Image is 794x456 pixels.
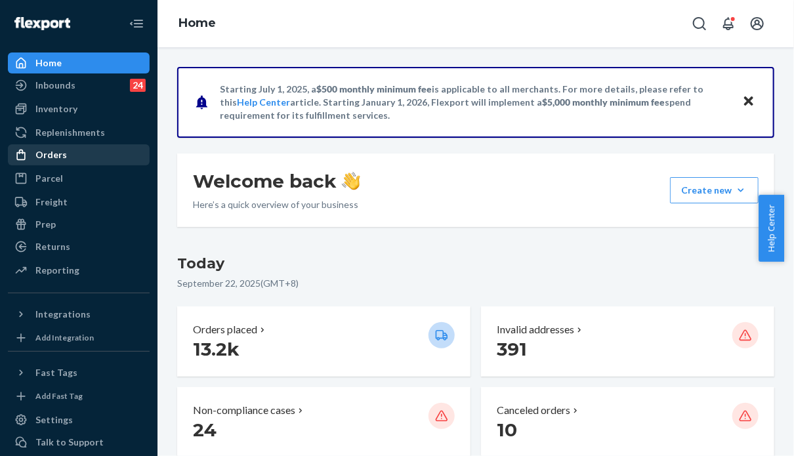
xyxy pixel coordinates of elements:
h1: Welcome back [193,169,360,193]
button: Orders placed 13.2k [177,306,470,377]
span: 391 [497,338,527,360]
button: Close [740,93,757,112]
div: Fast Tags [35,366,77,379]
div: Prep [35,218,56,231]
a: Freight [8,192,150,213]
div: Orders [35,148,67,161]
a: Inventory [8,98,150,119]
a: Orders [8,144,150,165]
div: Parcel [35,172,63,185]
div: Replenishments [35,126,105,139]
div: Settings [35,413,73,426]
span: $500 monthly minimum fee [316,83,432,94]
div: Home [35,56,62,70]
ol: breadcrumbs [168,5,226,43]
a: Home [8,52,150,73]
button: Invalid addresses 391 [481,306,774,377]
a: Replenishments [8,122,150,143]
a: Talk to Support [8,432,150,453]
button: Create new [670,177,759,203]
div: Integrations [35,308,91,321]
div: Add Integration [35,332,94,343]
p: Invalid addresses [497,322,574,337]
div: Talk to Support [35,436,104,449]
a: Help Center [237,96,290,108]
p: September 22, 2025 ( GMT+8 ) [177,277,774,290]
button: Close Navigation [123,10,150,37]
span: $5,000 monthly minimum fee [542,96,665,108]
a: Inbounds24 [8,75,150,96]
p: Orders placed [193,322,257,337]
a: Reporting [8,260,150,281]
div: Returns [35,240,70,253]
button: Help Center [759,195,784,262]
div: 24 [130,79,146,92]
div: Reporting [35,264,79,277]
p: Here’s a quick overview of your business [193,198,360,211]
p: Non-compliance cases [193,403,295,418]
p: Starting July 1, 2025, a is applicable to all merchants. For more details, please refer to this a... [220,83,730,122]
span: 24 [193,419,217,441]
a: Returns [8,236,150,257]
a: Prep [8,214,150,235]
a: Home [178,16,216,30]
span: 13.2k [193,338,240,360]
button: Open account menu [744,10,770,37]
span: 10 [497,419,517,441]
div: Freight [35,196,68,209]
a: Settings [8,409,150,430]
button: Fast Tags [8,362,150,383]
img: hand-wave emoji [342,172,360,190]
a: Add Integration [8,330,150,346]
a: Parcel [8,168,150,189]
button: Open notifications [715,10,742,37]
div: Add Fast Tag [35,390,83,402]
button: Integrations [8,304,150,325]
p: Canceled orders [497,403,570,418]
button: Open Search Box [686,10,713,37]
img: Flexport logo [14,17,70,30]
div: Inventory [35,102,77,115]
h3: Today [177,253,774,274]
a: Add Fast Tag [8,388,150,404]
div: Inbounds [35,79,75,92]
